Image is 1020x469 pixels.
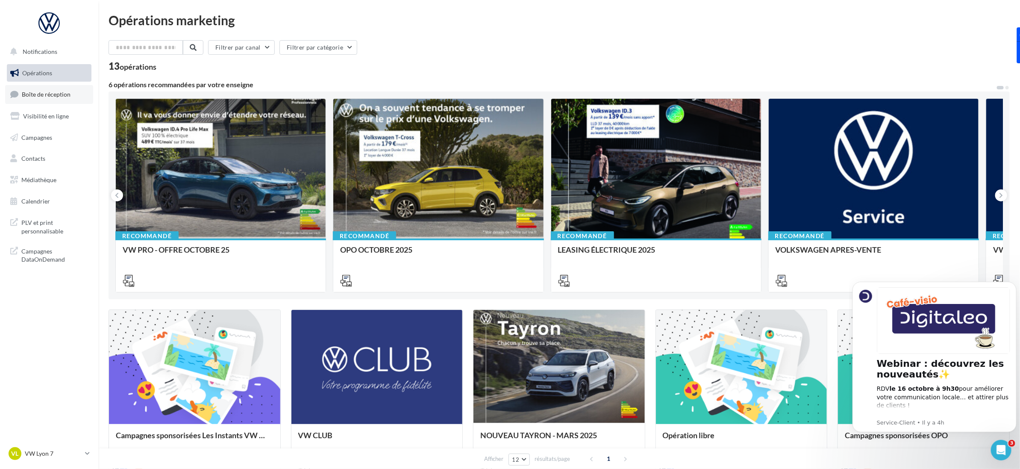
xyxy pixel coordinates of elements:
[5,213,93,239] a: PLV et print personnalisable
[849,271,1020,465] iframe: Intercom notifications message
[21,155,45,162] span: Contacts
[120,63,156,71] div: opérations
[25,449,82,458] p: VW Lyon 7
[480,431,638,448] div: NOUVEAU TAYRON - MARS 2025
[5,107,93,125] a: Visibilité en ligne
[509,454,530,466] button: 12
[21,198,50,205] span: Calendrier
[5,171,93,189] a: Médiathèque
[109,62,156,71] div: 13
[5,192,93,210] a: Calendrier
[21,217,88,235] span: PLV et print personnalisable
[5,64,93,82] a: Opérations
[298,431,456,448] div: VW CLUB
[21,245,88,264] span: Campagnes DataOnDemand
[109,81,996,88] div: 6 opérations recommandées par votre enseigne
[776,245,972,263] div: VOLKSWAGEN APRES-VENTE
[115,231,179,241] div: Recommandé
[663,431,820,448] div: Opération libre
[991,440,1011,460] iframe: Intercom live chat
[21,176,56,183] span: Médiathèque
[7,445,91,462] a: VL VW Lyon 7
[21,133,52,141] span: Campagnes
[5,242,93,267] a: Campagnes DataOnDemand
[22,69,52,77] span: Opérations
[485,455,504,463] span: Afficher
[5,43,90,61] button: Notifications
[5,85,93,103] a: Boîte de réception
[5,150,93,168] a: Contacts
[551,231,614,241] div: Recommandé
[22,91,71,98] span: Boîte de réception
[12,449,19,458] span: VL
[845,431,1002,448] div: Campagnes sponsorisées OPO
[23,48,57,55] span: Notifications
[512,456,520,463] span: 12
[333,231,396,241] div: Recommandé
[535,455,570,463] span: résultats/page
[208,40,275,55] button: Filtrer par canal
[116,431,273,448] div: Campagnes sponsorisées Les Instants VW Octobre
[123,245,319,263] div: VW PRO - OFFRE OCTOBRE 25
[768,231,832,241] div: Recommandé
[23,112,69,120] span: Visibilité en ligne
[558,245,754,263] div: LEASING ÉLECTRIQUE 2025
[279,40,357,55] button: Filtrer par catégorie
[5,129,93,147] a: Campagnes
[109,14,1010,27] div: Opérations marketing
[340,245,536,263] div: OPO OCTOBRE 2025
[1008,440,1015,447] span: 3
[602,452,615,466] span: 1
